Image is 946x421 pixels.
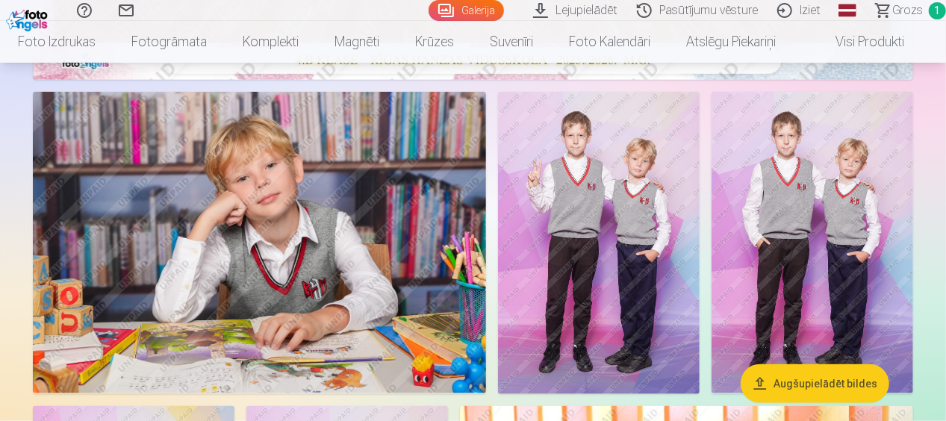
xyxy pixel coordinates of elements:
[397,21,472,63] a: Krūzes
[551,21,668,63] a: Foto kalendāri
[225,21,317,63] a: Komplekti
[741,364,889,403] button: Augšupielādēt bildes
[317,21,397,63] a: Magnēti
[929,2,946,19] span: 1
[472,21,551,63] a: Suvenīri
[668,21,794,63] a: Atslēgu piekariņi
[6,6,52,31] img: /fa1
[794,21,922,63] a: Visi produkti
[113,21,225,63] a: Fotogrāmata
[892,1,923,19] span: Grozs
